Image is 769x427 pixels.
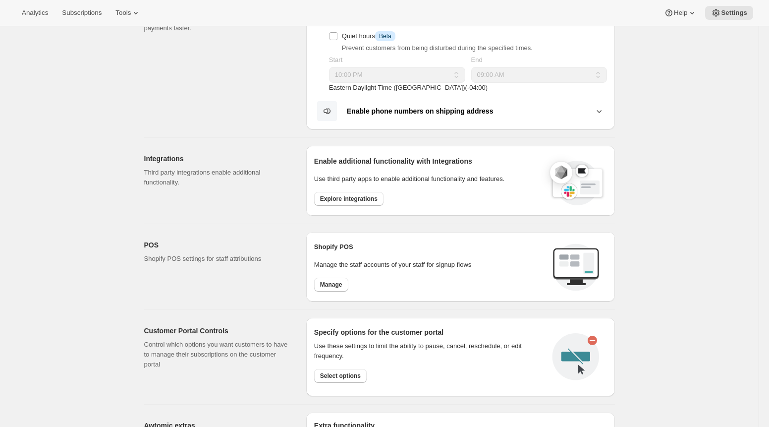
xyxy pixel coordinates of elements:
[314,101,607,122] button: Enable phone numbers on shipping address
[110,6,147,20] button: Tools
[314,174,540,184] p: Use third party apps to enable additional functionality and features.
[471,56,483,63] span: End
[56,6,108,20] button: Subscriptions
[314,242,545,252] h2: Shopify POS
[314,327,545,337] h2: Specify options for the customer portal
[144,240,290,250] h2: POS
[314,369,367,383] button: Select options
[22,9,48,17] span: Analytics
[144,254,290,264] p: Shopify POS settings for staff attributions
[16,6,54,20] button: Analytics
[721,9,747,17] span: Settings
[342,32,395,40] span: Quiet hours
[314,278,348,292] button: Manage
[314,192,384,206] button: Explore integrations
[314,260,545,270] p: Manage the staff accounts of your staff for signup flows
[144,154,290,164] h2: Integrations
[674,9,687,17] span: Help
[320,372,361,380] span: Select options
[658,6,703,20] button: Help
[320,281,342,289] span: Manage
[329,83,607,93] p: Eastern Daylight Time ([GEOGRAPHIC_DATA]) ( -04 : 00 )
[144,168,290,187] p: Third party integrations enable additional functionality.
[144,326,290,336] h2: Customer Portal Controls
[62,9,102,17] span: Subscriptions
[144,340,290,369] p: Control which options you want customers to have to manage their subscriptions on the customer po...
[314,341,545,361] div: Use these settings to limit the ability to pause, cancel, reschedule, or edit frequency.
[314,156,540,166] h2: Enable additional functionality with Integrations
[329,56,342,63] span: Start
[342,44,533,52] span: Prevent customers from being disturbed during the specified times.
[347,107,494,115] b: Enable phone numbers on shipping address
[320,195,378,203] span: Explore integrations
[379,32,391,40] span: Beta
[705,6,753,20] button: Settings
[115,9,131,17] span: Tools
